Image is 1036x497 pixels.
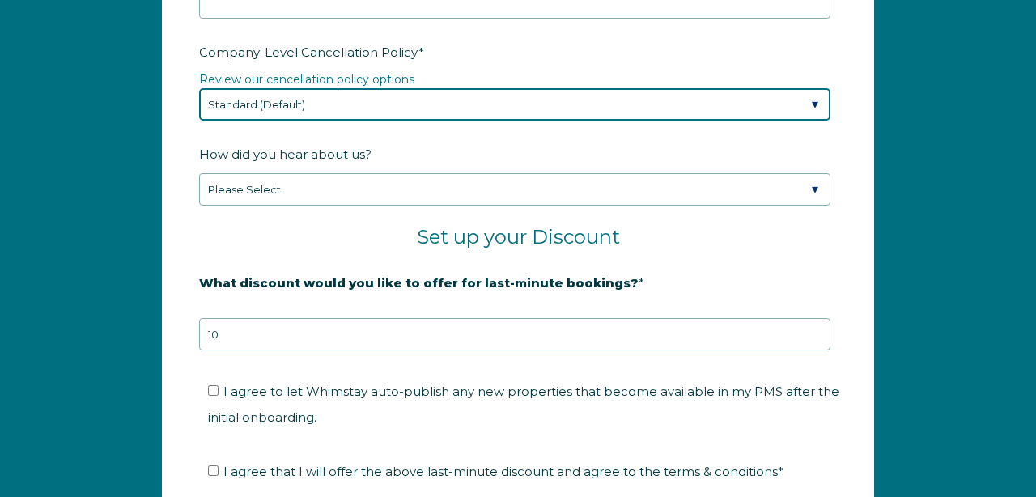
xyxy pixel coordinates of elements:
input: I agree to let Whimstay auto-publish any new properties that become available in my PMS after the... [208,385,219,396]
span: Set up your Discount [417,225,620,248]
strong: 20% is recommended, minimum of 10% [199,302,452,316]
input: I agree that I will offer the above last-minute discount and agree to the terms & conditions* [208,465,219,476]
a: Review our cancellation policy options [199,72,414,87]
span: I agree that I will offer the above last-minute discount and agree to the terms & conditions [223,464,783,479]
span: Company-Level Cancellation Policy [199,40,418,65]
strong: What discount would you like to offer for last-minute bookings? [199,275,639,291]
span: How did you hear about us? [199,142,372,167]
span: I agree to let Whimstay auto-publish any new properties that become available in my PMS after the... [208,384,839,425]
